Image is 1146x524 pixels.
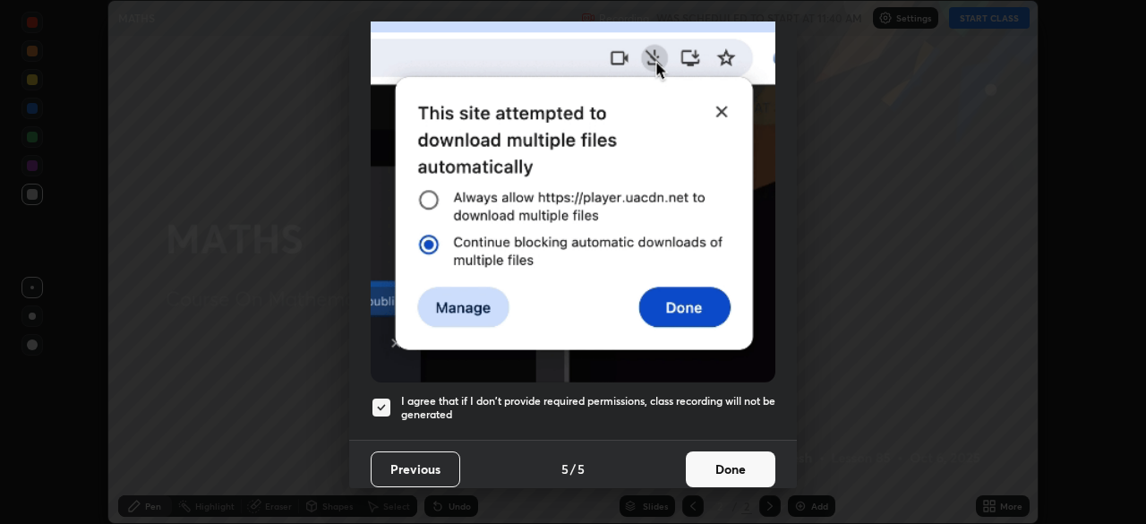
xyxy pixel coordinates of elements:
[401,394,775,422] h5: I agree that if I don't provide required permissions, class recording will not be generated
[371,451,460,487] button: Previous
[577,460,585,478] h4: 5
[561,460,569,478] h4: 5
[570,460,576,478] h4: /
[686,451,775,487] button: Done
